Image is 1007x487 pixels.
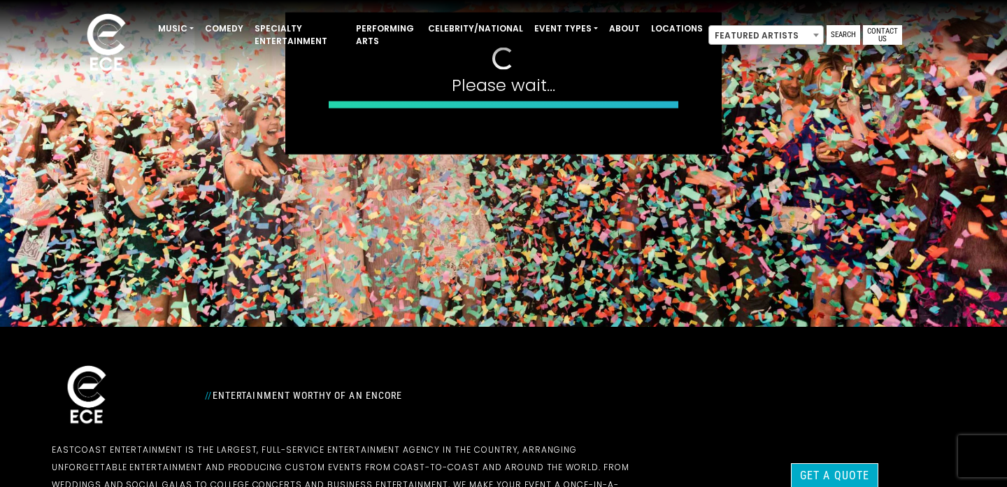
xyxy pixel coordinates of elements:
span: Featured Artists [709,26,823,45]
img: ece_new_logo_whitev2-1.png [52,362,122,430]
a: Music [152,17,199,41]
a: Performing Arts [350,17,422,53]
a: Specialty Entertainment [249,17,350,53]
a: Locations [645,17,708,41]
a: Event Types [529,17,604,41]
a: Comedy [199,17,249,41]
span: // [205,390,212,401]
a: Celebrity/National [422,17,529,41]
span: Featured Artists [708,25,824,45]
a: About [604,17,645,41]
h4: Please wait... [329,76,678,96]
div: Entertainment Worthy of an Encore [197,384,657,407]
a: Search [827,25,860,45]
a: Contact Us [863,25,902,45]
img: ece_new_logo_whitev2-1.png [71,10,141,78]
